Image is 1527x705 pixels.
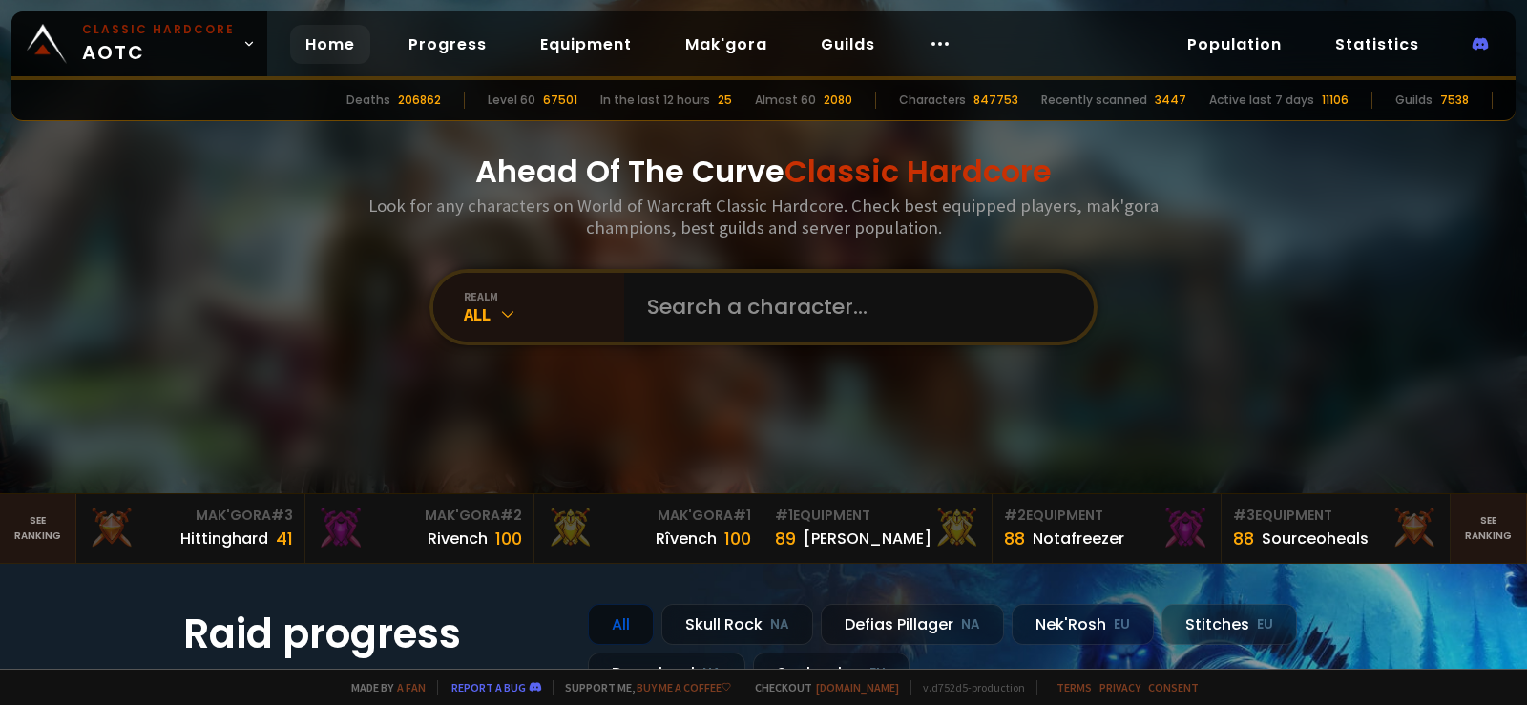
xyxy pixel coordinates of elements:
[340,680,426,695] span: Made by
[393,25,502,64] a: Progress
[495,526,522,551] div: 100
[1233,506,1438,526] div: Equipment
[588,604,654,645] div: All
[1161,604,1297,645] div: Stitches
[11,11,267,76] a: Classic HardcoreAOTC
[702,664,722,683] small: NA
[816,680,899,695] a: [DOMAIN_NAME]
[805,25,890,64] a: Guilds
[534,494,763,563] a: Mak'Gora#1Rîvench100
[733,506,751,525] span: # 1
[290,25,370,64] a: Home
[718,92,732,109] div: 25
[488,92,535,109] div: Level 60
[824,92,852,109] div: 2080
[724,526,751,551] div: 100
[656,527,717,550] div: Rîvench
[600,92,710,109] div: In the last 12 hours
[1004,506,1209,526] div: Equipment
[361,195,1166,238] h3: Look for any characters on World of Warcraft Classic Hardcore. Check best equipped players, mak'g...
[525,25,647,64] a: Equipment
[180,527,268,550] div: Hittinghard
[346,92,390,109] div: Deaths
[1012,604,1154,645] div: Nek'Rosh
[1172,25,1297,64] a: Population
[553,680,731,695] span: Support me,
[899,92,966,109] div: Characters
[804,527,931,550] div: [PERSON_NAME]
[1056,680,1092,695] a: Terms
[428,527,488,550] div: Rivench
[1114,615,1130,634] small: EU
[637,680,731,695] a: Buy me a coffee
[88,506,293,526] div: Mak'Gora
[464,303,624,325] div: All
[82,21,235,38] small: Classic Hardcore
[451,680,526,695] a: Report a bug
[305,494,534,563] a: Mak'Gora#2Rivench100
[869,664,886,683] small: EU
[1440,92,1469,109] div: 7538
[770,615,789,634] small: NA
[1257,615,1273,634] small: EU
[317,506,522,526] div: Mak'Gora
[1233,526,1254,551] div: 88
[588,653,745,694] div: Doomhowl
[1004,506,1026,525] span: # 2
[1262,527,1369,550] div: Sourceoheals
[1395,92,1433,109] div: Guilds
[546,506,751,526] div: Mak'Gora
[1041,92,1147,109] div: Recently scanned
[775,506,980,526] div: Equipment
[397,680,426,695] a: a fan
[753,653,910,694] div: Soulseeker
[636,273,1071,342] input: Search a character...
[661,604,813,645] div: Skull Rock
[276,526,293,551] div: 41
[910,680,1025,695] span: v. d752d5 - production
[1233,506,1255,525] span: # 3
[961,615,980,634] small: NA
[670,25,783,64] a: Mak'gora
[1004,526,1025,551] div: 88
[183,604,565,664] h1: Raid progress
[76,494,305,563] a: Mak'Gora#3Hittinghard41
[1099,680,1140,695] a: Privacy
[1209,92,1314,109] div: Active last 7 days
[775,526,796,551] div: 89
[821,604,1004,645] div: Defias Pillager
[1222,494,1451,563] a: #3Equipment88Sourceoheals
[763,494,993,563] a: #1Equipment89[PERSON_NAME]
[973,92,1018,109] div: 847753
[755,92,816,109] div: Almost 60
[500,506,522,525] span: # 2
[1155,92,1186,109] div: 3447
[1451,494,1527,563] a: Seeranking
[784,150,1052,193] span: Classic Hardcore
[271,506,293,525] span: # 3
[475,149,1052,195] h1: Ahead Of The Curve
[1320,25,1434,64] a: Statistics
[743,680,899,695] span: Checkout
[1033,527,1124,550] div: Notafreezer
[775,506,793,525] span: # 1
[543,92,577,109] div: 67501
[398,92,441,109] div: 206862
[993,494,1222,563] a: #2Equipment88Notafreezer
[464,289,624,303] div: realm
[1322,92,1349,109] div: 11106
[82,21,235,67] span: AOTC
[1148,680,1199,695] a: Consent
